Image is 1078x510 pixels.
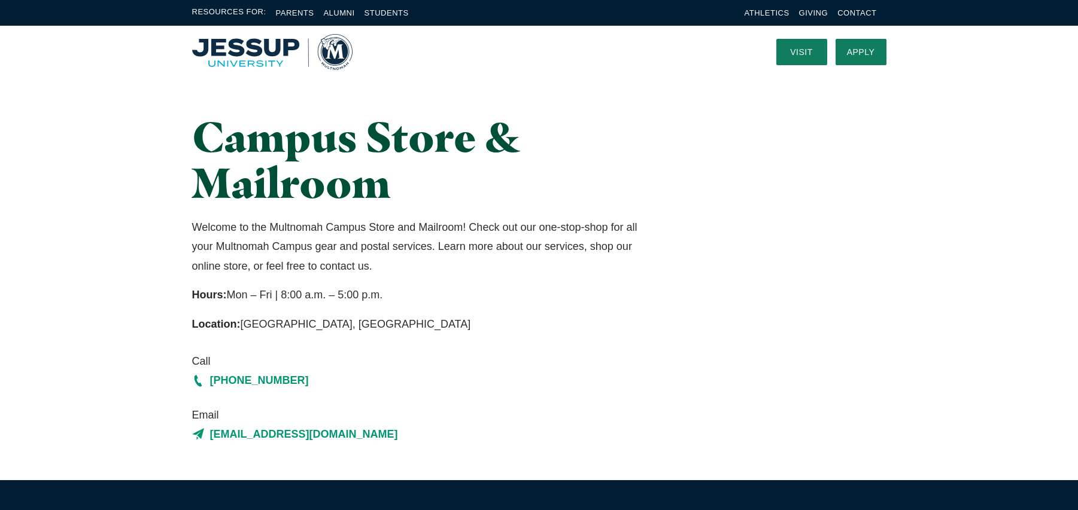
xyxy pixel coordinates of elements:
a: Students [365,8,409,17]
a: [PHONE_NUMBER] [192,371,648,390]
a: Athletics [745,8,789,17]
p: Mon – Fri | 8:00 a.m. – 5:00 p.m. [192,285,648,304]
strong: Location: [192,318,241,330]
a: Alumni [323,8,354,17]
a: Apply [836,39,886,65]
h1: Campus Store & Mailroom [192,114,648,206]
span: Resources For: [192,6,266,20]
strong: Hours: [192,289,227,301]
a: Visit [776,39,827,65]
img: Multnomah University Logo [192,34,353,70]
span: Call [192,352,648,371]
p: [GEOGRAPHIC_DATA], [GEOGRAPHIC_DATA] [192,314,648,334]
span: Email [192,405,648,425]
p: Welcome to the Multnomah Campus Store and Mailroom! Check out our one-stop-shop for all your Mult... [192,218,648,276]
a: Home [192,34,353,70]
a: Contact [837,8,876,17]
a: Parents [276,8,314,17]
a: [EMAIL_ADDRESS][DOMAIN_NAME] [192,425,648,444]
a: Giving [799,8,828,17]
